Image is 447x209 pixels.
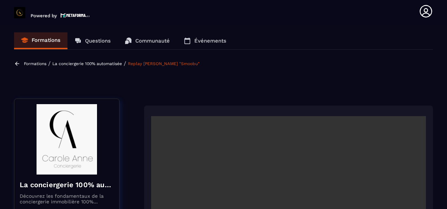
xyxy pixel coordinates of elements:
a: Formations [14,32,67,49]
img: logo [60,12,90,18]
p: Découvrez les fondamentaux de la conciergerie immobilière 100% automatisée. Cette formation est c... [20,193,114,204]
p: Formations [32,37,60,43]
span: / [124,60,126,67]
a: Replay [PERSON_NAME] "Smoobu" [128,61,200,66]
img: logo-branding [14,7,25,18]
p: Powered by [31,13,57,18]
a: Questions [67,32,118,49]
p: Questions [85,38,111,44]
a: Formations [24,61,46,66]
p: Communauté [135,38,170,44]
a: La conciergerie 100% automatisée [52,61,122,66]
span: / [48,60,51,67]
img: banner [20,104,114,175]
h4: La conciergerie 100% automatisée [20,180,114,190]
a: Communauté [118,32,177,49]
p: Événements [194,38,226,44]
a: Événements [177,32,233,49]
